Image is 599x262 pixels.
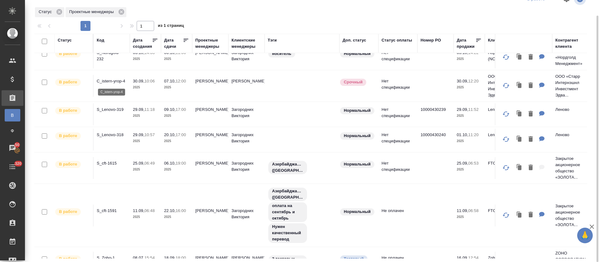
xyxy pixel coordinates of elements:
p: 06:48 [144,208,155,213]
p: Проектные менеджеры [69,9,116,15]
span: 320 [11,161,25,167]
p: 01.10, [457,132,468,137]
p: 2025 [457,214,482,220]
div: Выставляется автоматически, если на указанный объем услуг необходимо больше времени в стандартном... [339,78,375,87]
p: 30.09, [457,79,468,83]
button: 🙏 [577,228,593,243]
p: 2025 [164,214,189,220]
p: НордГолд (NORDGOLD) [488,50,518,62]
button: Удалить [525,108,536,121]
p: Срочный [344,79,363,85]
button: Клонировать [514,108,525,121]
span: 🙏 [580,229,590,242]
button: Клонировать [514,133,525,146]
p: В работе [59,161,77,167]
button: Для КМ: По оплате: просим данный проект разбить пополам: на сентябрь и октябрь [536,209,548,221]
p: 20.10, [164,132,176,137]
p: 2025 [133,84,158,91]
td: 10000430240 [417,129,454,151]
span: 50 [11,142,23,148]
button: Клонировать [514,51,525,64]
p: S_cft-1591 [97,208,127,214]
p: 07.10, [164,79,176,83]
p: 19:00 [176,161,186,166]
div: Доп. статус [343,37,366,43]
div: Статус по умолчанию для стандартных заказов [339,208,375,216]
td: Загородних Виктория [228,47,265,68]
div: Статус по умолчанию для стандартных заказов [339,132,375,140]
p: 16:00 [176,208,186,213]
p: 11.09, [133,208,144,213]
a: 50 [2,140,23,156]
p: 2025 [164,56,189,62]
td: [PERSON_NAME] [192,205,228,226]
p: ООО «Старр Интернэшнл Инвестмент Эдва... [555,73,585,98]
p: 2025 [164,138,189,144]
p: 17:00 [176,107,186,112]
p: оплата на сентябрь и октябрь [272,203,303,221]
div: Статус по умолчанию для стандартных заказов [339,106,375,115]
p: 2025 [133,56,158,62]
p: 30.09, [133,79,144,83]
button: Обновить [499,160,514,175]
div: Статус оплаты [382,37,412,43]
td: [PERSON_NAME] [192,47,228,68]
p: В работе [59,79,77,85]
div: Статус [58,37,72,43]
p: 2025 [164,166,189,173]
span: Ф [8,128,17,134]
div: Азербайджанский (Латиница) [268,160,336,175]
div: Статус [35,7,64,17]
button: Клонировать [514,79,525,92]
p: Нормальный [344,161,371,167]
p: 15:54 [144,255,155,260]
td: Загородних Виктория [228,129,265,151]
p: 25.09, [457,161,468,166]
td: [PERSON_NAME] [192,129,228,151]
div: Дата продажи [457,37,475,50]
td: [PERSON_NAME] [192,103,228,125]
div: Номер PO [421,37,441,43]
p: Тестовый [344,256,364,262]
p: 2025 [457,56,482,62]
p: 11:20 [468,132,479,137]
p: 2025 [133,113,158,119]
div: Проектные менеджеры [195,37,225,50]
span: из 1 страниц [158,22,184,31]
td: Загородних Виктория [228,103,265,125]
p: 06:49 [144,161,155,166]
td: 10000430239 [417,103,454,125]
div: Выставляет ПМ после принятия заказа от КМа [55,78,90,87]
td: [PERSON_NAME] [192,75,228,97]
p: 11:52 [468,107,479,112]
div: Статус по умолчанию для стандартных заказов [339,50,375,58]
p: 29.09, [133,107,144,112]
p: 25.09, [133,161,144,166]
td: Загородних Виктория [228,157,265,179]
div: Клиент [488,37,502,43]
div: Дата сдачи [164,37,183,50]
p: S_Lenovo-319 [97,106,127,113]
div: Статус по умолчанию для стандартных заказов [339,160,375,169]
td: Нет спецификации [378,157,417,179]
p: 12:00 [176,79,186,83]
p: 2025 [133,166,158,173]
p: В работе [59,107,77,114]
td: Нет спецификации [378,75,417,97]
p: FTC [488,208,518,214]
button: Удалить [525,79,536,92]
p: 09.10, [164,107,176,112]
div: Выставляет ПМ после принятия заказа от КМа [55,132,90,140]
p: S_Nordgold-232 [97,50,127,62]
p: Закрытое акционерное общество «ЗОЛОТА... [555,203,585,228]
button: Клонировать [514,161,525,174]
p: 2025 [164,113,189,119]
p: Lenovo [488,106,518,113]
p: S_Lenovo-318 [97,132,127,138]
p: носитель [272,51,291,57]
p: 2025 [457,113,482,119]
p: 22.10, [164,208,176,213]
p: 2025 [457,84,482,91]
p: 06:58 [468,208,479,213]
p: S_cft-1615 [97,160,127,166]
